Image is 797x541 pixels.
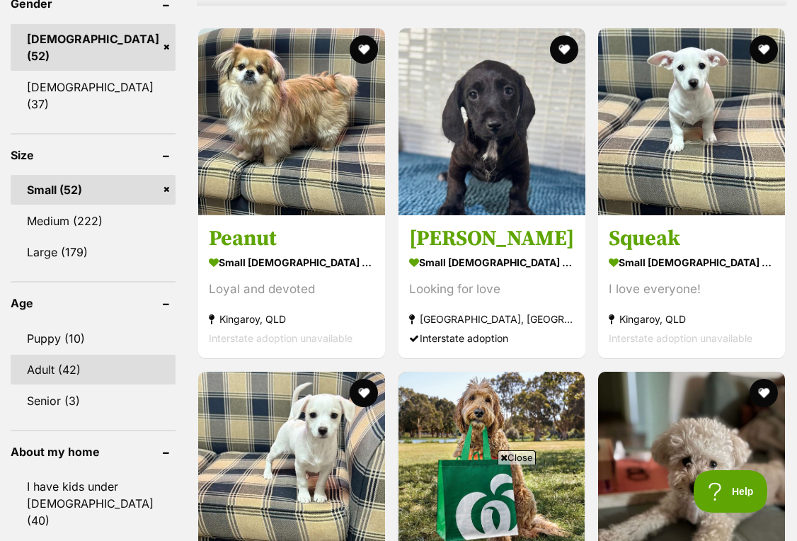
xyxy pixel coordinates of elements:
[209,225,374,252] h3: Peanut
[350,35,378,64] button: favourite
[11,206,176,236] a: Medium (222)
[11,445,176,458] header: About my home
[409,329,575,348] div: Interstate adoption
[11,355,176,385] a: Adult (42)
[409,252,575,273] strong: small [DEMOGRAPHIC_DATA] Dog
[198,28,385,215] img: Peanut - Tibetan Spaniel Dog
[11,472,176,535] a: I have kids under [DEMOGRAPHIC_DATA] (40)
[398,215,585,358] a: [PERSON_NAME] small [DEMOGRAPHIC_DATA] Dog Looking for love [GEOGRAPHIC_DATA], [GEOGRAPHIC_DATA] ...
[103,1,112,11] img: adc.png
[409,309,575,329] strong: [GEOGRAPHIC_DATA], [GEOGRAPHIC_DATA]
[549,35,578,64] button: favourite
[609,252,774,273] strong: small [DEMOGRAPHIC_DATA] Dog
[11,149,176,161] header: Size
[198,215,385,358] a: Peanut small [DEMOGRAPHIC_DATA] Dog Loyal and devoted Kingaroy, QLD Interstate adoption unavailable
[609,280,774,299] div: I love everyone!
[11,297,176,309] header: Age
[209,280,374,299] div: Loyal and devoted
[694,470,769,513] iframe: Help Scout Beacon - Open
[11,324,176,353] a: Puppy (10)
[209,309,374,329] strong: Kingaroy, QLD
[409,280,575,299] div: Looking for love
[598,215,785,358] a: Squeak small [DEMOGRAPHIC_DATA] Dog I love everyone! Kingaroy, QLD Interstate adoption unavailable
[598,28,785,215] img: Squeak - Chihuahua (Smooth Coat) x Jack Russell Terrier x Fox Terrier (Miniature) Dog
[209,332,352,344] span: Interstate adoption unavailable
[350,379,378,407] button: favourite
[609,332,752,344] span: Interstate adoption unavailable
[11,386,176,416] a: Senior (3)
[209,252,374,273] strong: small [DEMOGRAPHIC_DATA] Dog
[609,309,774,329] strong: Kingaroy, QLD
[409,225,575,252] h3: [PERSON_NAME]
[11,72,176,119] a: [DEMOGRAPHIC_DATA] (37)
[498,450,536,465] span: Close
[11,237,176,267] a: Large (179)
[750,35,778,64] button: favourite
[11,24,176,71] a: [DEMOGRAPHIC_DATA] (52)
[398,28,585,215] img: Dudley - Poodle (Toy) x Dachshund Dog
[55,470,742,534] iframe: Advertisement
[750,379,778,407] button: favourite
[609,225,774,252] h3: Squeak
[11,175,176,205] a: Small (52)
